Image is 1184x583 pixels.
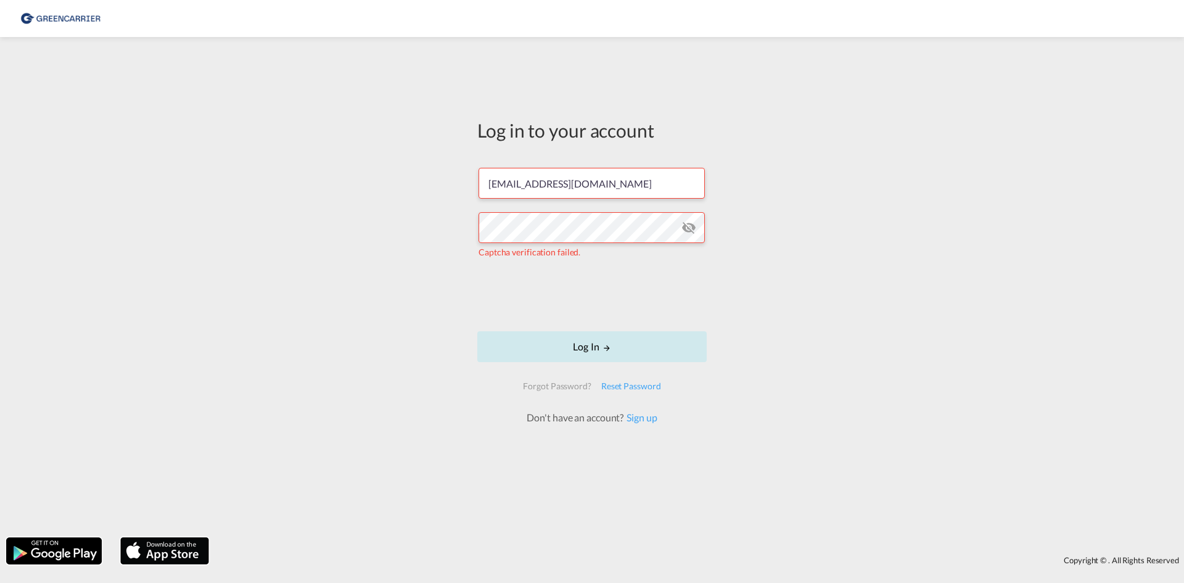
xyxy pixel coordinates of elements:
a: Sign up [623,411,657,423]
div: Don't have an account? [513,411,670,424]
div: Log in to your account [477,117,707,143]
button: LOGIN [477,331,707,362]
img: b0b18ec08afe11efb1d4932555f5f09d.png [18,5,102,33]
md-icon: icon-eye-off [681,220,696,235]
div: Forgot Password? [518,375,596,397]
img: apple.png [119,536,210,566]
div: Copyright © . All Rights Reserved [215,550,1184,571]
iframe: reCAPTCHA [498,271,686,319]
img: google.png [5,536,103,566]
span: Captcha verification failed. [479,247,580,257]
input: Enter email/phone number [479,168,705,199]
div: Reset Password [596,375,666,397]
